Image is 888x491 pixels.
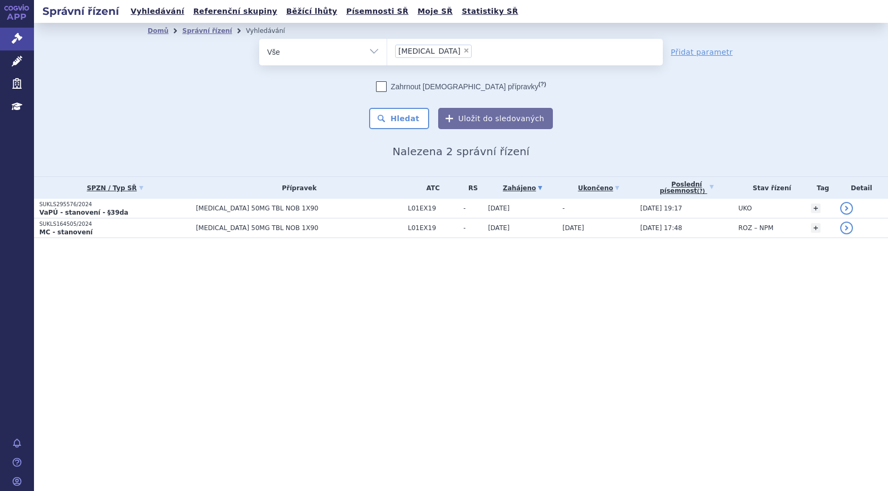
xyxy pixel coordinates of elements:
label: Zahrnout [DEMOGRAPHIC_DATA] přípravky [376,81,546,92]
th: Stav řízení [733,177,806,199]
a: Referenční skupiny [190,4,280,19]
a: Poslednípísemnost(?) [641,177,733,199]
li: Vyhledávání [246,23,299,39]
span: [MEDICAL_DATA] [398,47,460,55]
th: Přípravek [191,177,403,199]
a: Správní řízení [182,27,232,35]
span: [DATE] 19:17 [641,205,682,212]
h2: Správní řízení [34,4,127,19]
th: ATC [403,177,458,199]
input: [MEDICAL_DATA] [475,44,481,57]
button: Hledat [369,108,429,129]
a: Statistiky SŘ [458,4,521,19]
a: + [811,204,821,213]
span: UKO [738,205,752,212]
a: detail [840,202,853,215]
th: Detail [835,177,888,199]
span: Nalezena 2 správní řízení [392,145,530,158]
strong: MC - stanovení [39,228,92,236]
a: + [811,223,821,233]
th: RS [458,177,483,199]
a: SPZN / Typ SŘ [39,181,191,196]
p: SUKLS295576/2024 [39,201,191,208]
span: - [464,224,483,232]
th: Tag [806,177,835,199]
a: Běžící lhůty [283,4,340,19]
span: × [463,47,469,54]
a: Vyhledávání [127,4,187,19]
span: L01EX19 [408,224,458,232]
a: Přidat parametr [671,47,733,57]
strong: VaPÚ - stanovení - §39da [39,209,129,216]
span: [MEDICAL_DATA] 50MG TBL NOB 1X90 [196,224,403,232]
p: SUKLS164505/2024 [39,221,191,228]
span: - [464,205,483,212]
a: Ukončeno [562,181,635,196]
abbr: (?) [539,81,546,88]
a: detail [840,222,853,234]
span: - [562,205,565,212]
span: L01EX19 [408,205,458,212]
a: Moje SŘ [414,4,456,19]
span: [MEDICAL_DATA] 50MG TBL NOB 1X90 [196,205,403,212]
button: Uložit do sledovaných [438,108,553,129]
abbr: (?) [697,188,705,194]
span: [DATE] 17:48 [641,224,682,232]
span: [DATE] [488,205,510,212]
span: [DATE] [562,224,584,232]
a: Zahájeno [488,181,557,196]
span: ROZ – NPM [738,224,773,232]
a: Domů [148,27,168,35]
span: [DATE] [488,224,510,232]
a: Písemnosti SŘ [343,4,412,19]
